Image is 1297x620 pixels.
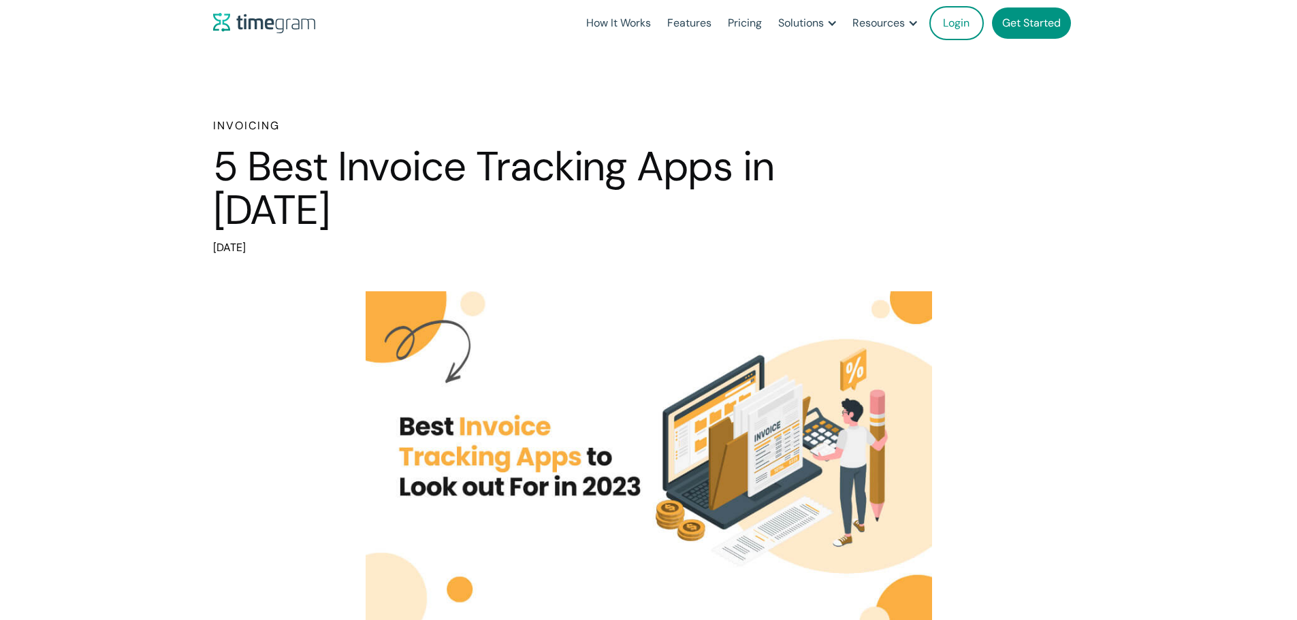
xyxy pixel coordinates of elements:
a: Get Started [992,7,1071,39]
div: Resources [852,14,905,33]
a: Login [929,6,984,40]
h1: 5 Best Invoice Tracking Apps in [DATE] [213,145,785,231]
div: [DATE] [213,238,785,257]
div: Solutions [778,14,824,33]
h6: Invoicing [213,118,785,134]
